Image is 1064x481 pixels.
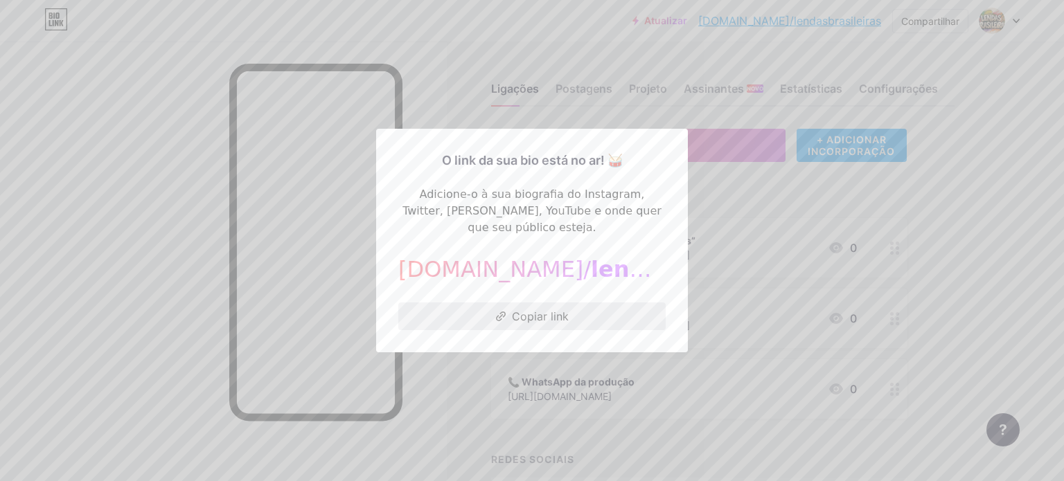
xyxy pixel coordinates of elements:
[442,153,623,167] font: O link da sua bio está no ar! 🥁
[512,309,569,323] font: Copiar link
[398,302,666,330] button: Copiar link
[398,256,591,282] font: [DOMAIN_NAME]/
[402,188,662,234] font: Adicione-o à sua biografia do Instagram, Twitter, [PERSON_NAME], YouTube e onde quer que seu públ...
[591,256,805,282] font: lendasbrasileiras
